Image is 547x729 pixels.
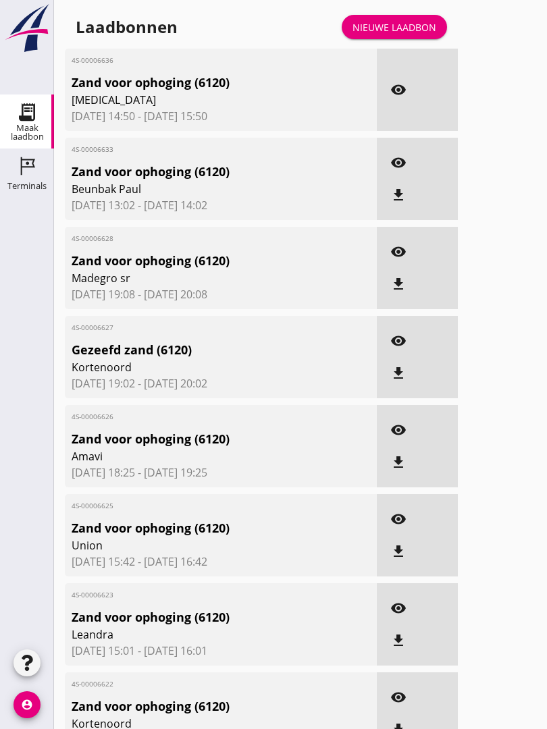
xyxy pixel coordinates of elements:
[390,511,407,527] i: visibility
[72,74,320,92] span: Zand voor ophoging (6120)
[72,590,320,600] span: 4S-00006623
[72,537,320,553] span: Union
[353,20,436,34] div: Nieuwe laadbon
[390,454,407,470] i: file_download
[72,341,320,359] span: Gezeefd zand (6120)
[72,163,320,181] span: Zand voor ophoging (6120)
[72,286,370,302] span: [DATE] 19:08 - [DATE] 20:08
[72,270,320,286] span: Madegro sr
[72,197,370,213] span: [DATE] 13:02 - [DATE] 14:02
[76,16,178,38] div: Laadbonnen
[72,412,320,422] span: 4S-00006626
[390,333,407,349] i: visibility
[14,691,41,718] i: account_circle
[72,464,370,481] span: [DATE] 18:25 - [DATE] 19:25
[72,697,320,715] span: Zand voor ophoging (6120)
[390,632,407,649] i: file_download
[72,501,320,511] span: 4S-00006625
[390,543,407,560] i: file_download
[72,55,320,65] span: 4S-00006636
[72,643,370,659] span: [DATE] 15:01 - [DATE] 16:01
[72,252,320,270] span: Zand voor ophoging (6120)
[3,3,51,53] img: logo-small.a267ee39.svg
[72,323,320,333] span: 4S-00006627
[72,234,320,244] span: 4S-00006628
[72,375,370,391] span: [DATE] 19:02 - [DATE] 20:02
[72,553,370,570] span: [DATE] 15:42 - [DATE] 16:42
[72,181,320,197] span: Beunbak Paul
[72,626,320,643] span: Leandra
[72,359,320,375] span: Kortenoord
[390,187,407,203] i: file_download
[72,608,320,626] span: Zand voor ophoging (6120)
[7,182,47,190] div: Terminals
[390,422,407,438] i: visibility
[342,15,447,39] a: Nieuwe laadbon
[72,144,320,155] span: 4S-00006633
[390,689,407,705] i: visibility
[72,108,370,124] span: [DATE] 14:50 - [DATE] 15:50
[72,519,320,537] span: Zand voor ophoging (6120)
[390,82,407,98] i: visibility
[72,679,320,689] span: 4S-00006622
[72,92,320,108] span: [MEDICAL_DATA]
[390,155,407,171] i: visibility
[390,276,407,292] i: file_download
[72,430,320,448] span: Zand voor ophoging (6120)
[390,244,407,260] i: visibility
[390,600,407,616] i: visibility
[72,448,320,464] span: Amavi
[390,365,407,381] i: file_download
